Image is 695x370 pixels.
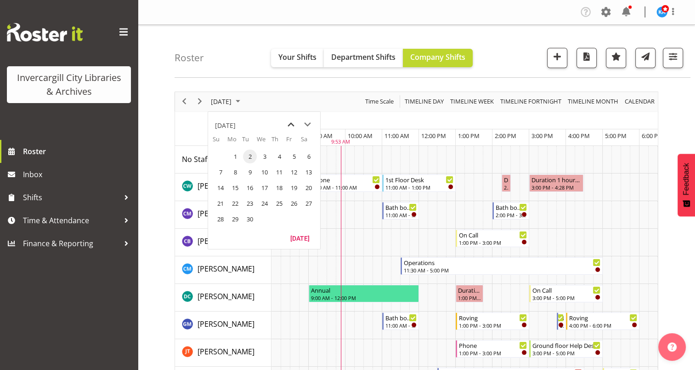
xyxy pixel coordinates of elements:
div: Phone [459,341,527,350]
th: Mo [227,135,242,149]
div: Cindy Mulrooney"s event - Operations Begin From Thursday, October 2, 2025 at 11:30:00 AM GMT+13:0... [401,257,603,275]
span: [PERSON_NAME] [198,264,254,274]
td: Glen Tomlinson resource [175,339,271,367]
span: 6:00 PM [642,132,663,140]
td: Cindy Mulrooney resource [175,256,271,284]
div: Duration 0 hours - [PERSON_NAME] [504,175,509,184]
span: Timeline Day [404,96,445,107]
div: previous period [176,92,192,111]
span: Time & Attendance [23,214,119,227]
span: Tuesday, September 30, 2025 [243,212,257,226]
div: 4:00 PM - 6:00 PM [569,322,637,329]
a: [PERSON_NAME] [198,291,254,302]
span: [PERSON_NAME] [198,347,254,357]
div: Bath bombs [496,202,527,212]
th: We [257,135,271,149]
span: Monday, September 1, 2025 [228,150,242,163]
span: 1:00 PM [458,132,480,140]
div: Gabriel McKay Smith"s event - Roving Begin From Thursday, October 2, 2025 at 1:00:00 PM GMT+13:00... [456,312,529,330]
span: Thursday, September 25, 2025 [272,197,286,210]
span: [PERSON_NAME] [198,291,254,301]
td: No Staff Member resource [175,146,271,173]
span: [DATE] [210,96,232,107]
th: Su [213,135,227,149]
div: Catherine Wilson"s event - Duration 0 hours - Catherine Wilson Begin From Thursday, October 2, 20... [502,174,511,192]
span: Monday, September 15, 2025 [228,181,242,195]
div: Chris Broad"s event - On Call Begin From Thursday, October 2, 2025 at 1:00:00 PM GMT+13:00 Ends A... [456,230,529,247]
span: Sunday, September 7, 2025 [214,165,227,179]
div: 11:00 AM - 1:00 PM [385,184,453,191]
a: [PERSON_NAME] [198,263,254,274]
div: Bath bombs [385,202,417,212]
img: help-xxl-2.png [667,342,677,352]
td: Chris Broad resource [175,229,271,256]
div: 1:00 PM - 1:45 PM [458,294,481,301]
div: 11:30 AM - 5:00 PM [404,266,600,274]
th: Sa [301,135,316,149]
div: Roving [569,313,637,322]
span: Saturday, September 13, 2025 [302,165,316,179]
div: Gabriel McKay Smith"s event - Roving Begin From Thursday, October 2, 2025 at 4:00:00 PM GMT+13:00... [566,312,639,330]
button: Fortnight [499,96,563,107]
div: 2:00 PM - 3:00 PM [496,211,527,219]
div: 3:00 PM - 5:00 PM [532,349,600,357]
div: 2:15 PM - 2:30 PM [504,184,509,191]
span: [PERSON_NAME] [198,208,254,219]
button: Next [194,96,206,107]
span: Feedback [682,163,690,195]
div: 1:00 PM - 3:00 PM [459,349,527,357]
div: 3:00 PM - 5:00 PM [532,294,600,301]
a: [PERSON_NAME] [198,180,254,191]
th: Th [271,135,286,149]
div: Gabriel McKay Smith"s event - Bath bombs Begin From Thursday, October 2, 2025 at 11:00:00 AM GMT+... [382,312,419,330]
div: Catherine Wilson"s event - 1st Floor Desk Begin From Thursday, October 2, 2025 at 11:00:00 AM GMT... [382,174,456,192]
span: Monday, September 22, 2025 [228,197,242,210]
span: Timeline Month [567,96,619,107]
span: Wednesday, September 24, 2025 [258,197,271,210]
button: Timeline Week [449,96,496,107]
span: [PERSON_NAME] [198,236,254,246]
span: 2:00 PM [495,132,516,140]
div: Ground floor Help Desk [532,341,600,350]
div: Chamique Mamolo"s event - Bath bombs Begin From Thursday, October 2, 2025 at 2:00:00 PM GMT+13:00... [492,202,529,220]
span: Friday, September 26, 2025 [287,197,301,210]
span: Shifts [23,191,119,204]
span: Tuesday, September 9, 2025 [243,165,257,179]
span: Sunday, September 14, 2025 [214,181,227,195]
div: title [215,116,236,135]
td: Tuesday, September 2, 2025 [242,149,257,164]
button: Timeline Month [566,96,620,107]
span: Tuesday, September 16, 2025 [243,181,257,195]
button: previous month [283,116,299,133]
div: Glen Tomlinson"s event - Phone Begin From Thursday, October 2, 2025 at 1:00:00 PM GMT+13:00 Ends ... [456,340,529,358]
div: Catherine Wilson"s event - Duration 1 hours - Catherine Wilson Begin From Thursday, October 2, 20... [529,174,583,192]
span: Company Shifts [410,52,465,62]
div: 9:00 AM - 12:00 PM [311,294,417,301]
div: On Call [459,230,527,239]
span: [PERSON_NAME] [198,319,254,329]
span: [PERSON_NAME] [198,181,254,191]
span: 4:00 PM [568,132,590,140]
span: Sunday, September 28, 2025 [214,212,227,226]
td: Chamique Mamolo resource [175,201,271,229]
div: Duration 0 hours - [PERSON_NAME] [458,285,481,295]
button: Download a PDF of the roster for the current day [576,48,597,68]
td: Donald Cunningham resource [175,284,271,312]
span: Time Scale [364,96,395,107]
button: Add a new shift [547,48,567,68]
span: calendar [624,96,655,107]
button: Feedback - Show survey [678,154,695,216]
button: Highlight an important date within the roster. [606,48,626,68]
span: Friday, September 12, 2025 [287,165,301,179]
span: 3:00 PM [531,132,553,140]
a: [PERSON_NAME] [198,208,254,219]
span: Sunday, September 21, 2025 [214,197,227,210]
div: Catherine Wilson"s event - Phone Begin From Thursday, October 2, 2025 at 9:00:00 AM GMT+13:00 End... [309,174,382,192]
div: Duration 1 hours - [PERSON_NAME] [531,175,581,184]
div: Bath bombs [385,313,417,322]
div: Roving [459,313,527,322]
button: Timeline Day [403,96,446,107]
button: next month [299,116,316,133]
div: 9:53 AM [331,138,350,146]
span: Tuesday, September 23, 2025 [243,197,257,210]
